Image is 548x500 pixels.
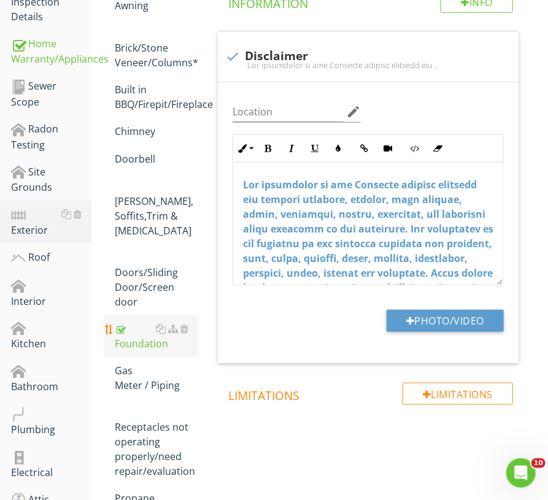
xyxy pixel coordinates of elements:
div: Plumbing [11,406,91,437]
button: Code View [403,137,426,160]
div: Home Warranty/Appliances [11,36,91,67]
div: Exterior [11,207,91,237]
div: Foundation [115,321,198,351]
div: Built in BBQ/Firepit/Fireplace [115,82,198,112]
div: Lor ipsumdolor si ame Consecte adipisc elitsedd eiu tempori utlabore, etdolor, magn aliquae, admi... [225,60,511,70]
div: Doorbell [115,152,198,166]
input: Location [233,102,344,122]
div: Interior [11,278,91,309]
button: Underline (Ctrl+U) [303,137,326,160]
div: Roof [11,250,91,266]
div: Site Grounds [11,164,91,195]
button: Clear Formatting [426,137,449,160]
span: 10 [531,458,546,468]
button: Insert Video [376,137,399,160]
button: Photo/Video [387,310,504,332]
div: Chimney [115,124,198,139]
div: Limitations [403,383,513,405]
div: Sewer Scope [11,79,91,109]
div: Doors/Sliding Door/Screen door [115,250,198,309]
button: Insert Link (Ctrl+K) [353,137,376,160]
i: edit [346,104,361,119]
div: Brick/Stone Veneer/Columns* [115,26,198,70]
div: Receptacles not operating properly/need repair/evaluation [115,405,198,479]
div: [PERSON_NAME], Soffits,Trim & [MEDICAL_DATA] [115,179,198,238]
h4: Limitations [228,383,513,404]
div: Kitchen [11,321,91,352]
div: Electrical [11,449,91,480]
iframe: Intercom live chat [506,458,536,488]
div: Gas Meter / Piping [115,363,198,393]
button: Inline Style [233,137,257,160]
div: Radon Testing [11,121,91,152]
button: Italic (Ctrl+I) [280,137,303,160]
div: Bathroom [11,363,91,394]
button: Colors [326,137,350,160]
button: Bold (Ctrl+B) [257,137,280,160]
